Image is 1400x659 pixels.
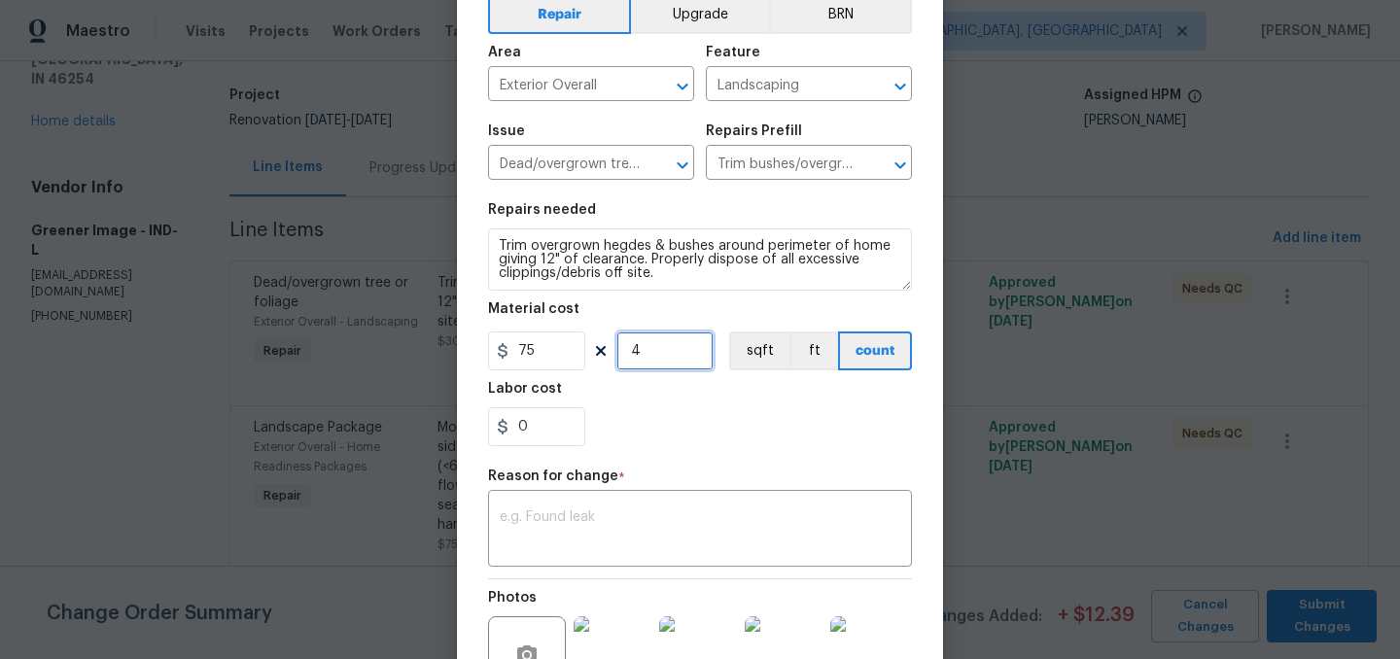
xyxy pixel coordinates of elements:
[789,331,838,370] button: ft
[838,331,912,370] button: count
[488,203,596,217] h5: Repairs needed
[669,152,696,179] button: Open
[887,73,914,100] button: Open
[488,124,525,138] h5: Issue
[488,382,562,396] h5: Labor cost
[706,46,760,59] h5: Feature
[488,469,618,483] h5: Reason for change
[488,302,579,316] h5: Material cost
[729,331,789,370] button: sqft
[887,152,914,179] button: Open
[488,591,537,605] h5: Photos
[706,124,802,138] h5: Repairs Prefill
[488,46,521,59] h5: Area
[488,228,912,291] textarea: Trim overgrown hegdes & bushes around perimeter of home giving 12" of clearance. Properly dispose...
[669,73,696,100] button: Open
